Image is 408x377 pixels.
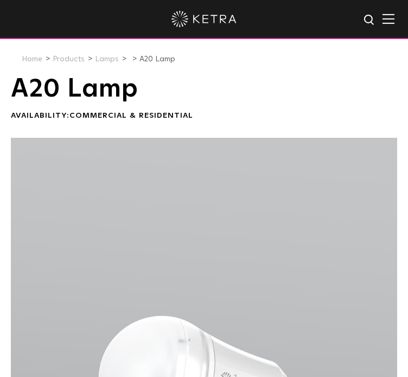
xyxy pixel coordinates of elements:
[11,75,397,103] h1: A20 Lamp
[171,11,237,27] img: ketra-logo-2019-white
[139,55,175,63] a: A20 Lamp
[53,55,85,63] a: Products
[363,14,377,27] img: search icon
[22,55,42,63] a: Home
[95,55,119,63] a: Lamps
[11,111,397,122] div: Availability:
[69,112,193,119] span: Commercial & Residential
[382,14,394,24] img: Hamburger%20Nav.svg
